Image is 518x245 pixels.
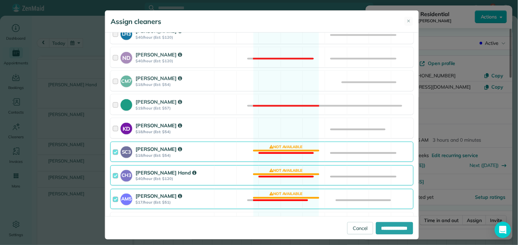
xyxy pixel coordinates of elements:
strong: [PERSON_NAME] [136,122,182,129]
strong: SC3 [121,146,132,156]
strong: $18/hour (Est: $54) [136,129,212,134]
strong: KD [121,123,132,133]
strong: [PERSON_NAME] [136,193,182,199]
strong: $40/hour (Est: $120) [136,35,212,40]
strong: [PERSON_NAME] [136,75,182,81]
strong: CH3 [121,170,132,179]
strong: [PERSON_NAME] [136,99,182,105]
strong: ND [121,52,132,62]
strong: $18/hour (Est: $54) [136,153,212,158]
strong: LH3 [121,28,132,38]
strong: [PERSON_NAME] [136,146,182,152]
strong: $40/hour (Est: $120) [136,59,212,63]
div: Open Intercom Messenger [495,222,511,238]
strong: $17/hour (Est: $51) [136,200,212,205]
strong: $40/hour (Est: $120) [136,177,212,181]
h5: Assign cleaners [111,17,161,26]
strong: $19/hour (Est: $57) [136,106,212,111]
strong: AM5 [121,194,132,203]
span: ✕ [407,18,411,25]
strong: [PERSON_NAME] [136,51,182,58]
strong: $18/hour (Est: $54) [136,82,212,87]
strong: [PERSON_NAME] Hand [136,169,196,176]
strong: CM7 [121,76,132,85]
a: Cancel [347,222,373,234]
